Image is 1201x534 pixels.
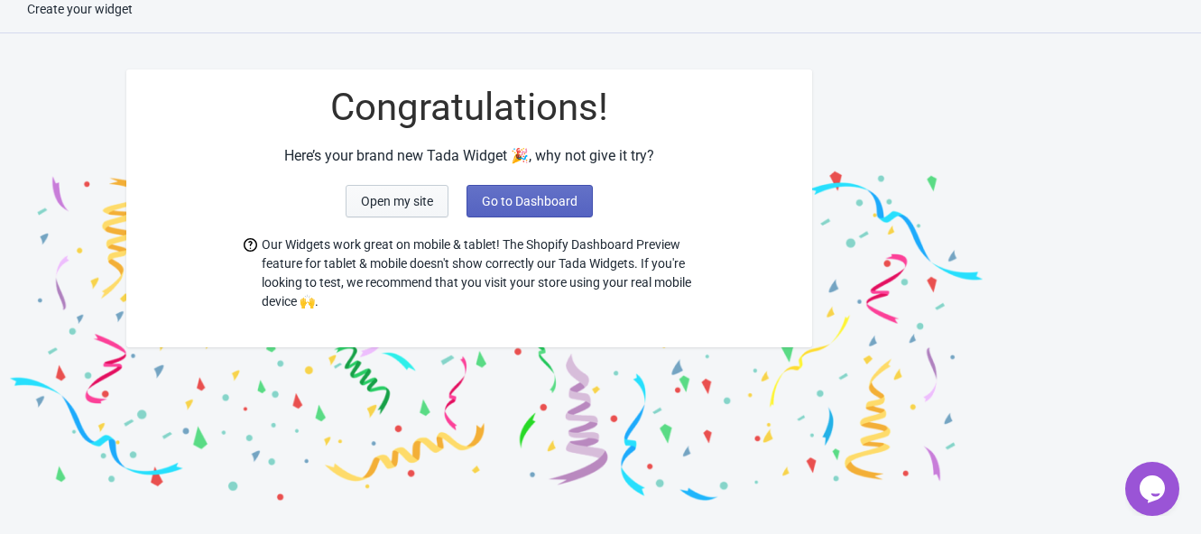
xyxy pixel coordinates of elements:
[262,235,695,311] span: Our Widgets work great on mobile & tablet! The Shopify Dashboard Preview feature for tablet & mob...
[482,194,577,208] span: Go to Dashboard
[496,51,993,507] img: final_2.png
[346,185,448,217] button: Open my site
[126,145,812,167] div: Here’s your brand new Tada Widget 🎉, why not give it try?
[361,194,433,208] span: Open my site
[1125,462,1183,516] iframe: chat widget
[467,185,593,217] button: Go to Dashboard
[126,87,812,127] div: Congratulations!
